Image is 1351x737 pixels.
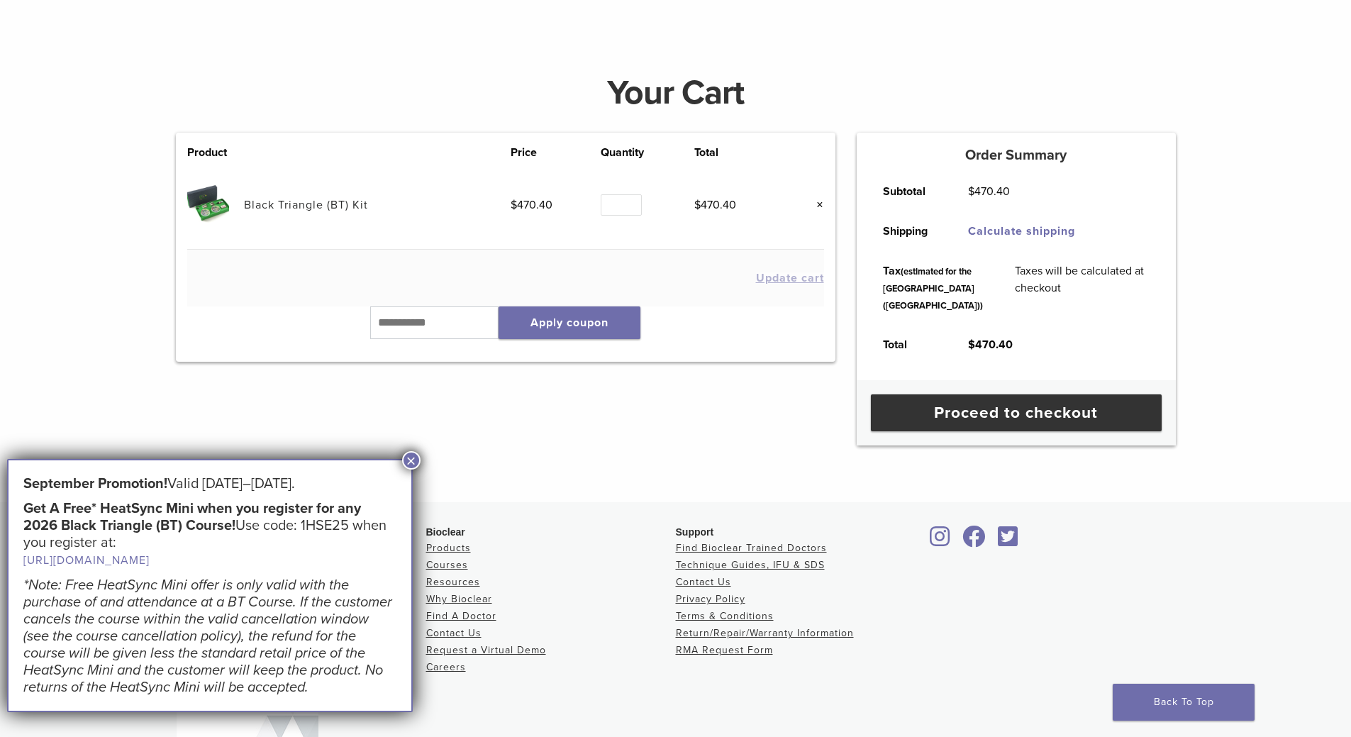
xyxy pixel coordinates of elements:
small: (estimated for the [GEOGRAPHIC_DATA] ([GEOGRAPHIC_DATA])) [883,266,983,311]
a: Terms & Conditions [676,610,774,622]
a: Why Bioclear [426,593,492,605]
span: $ [511,198,517,212]
a: Products [426,542,471,554]
th: Quantity [601,144,694,161]
bdi: 470.40 [511,198,552,212]
span: Bioclear [426,526,465,538]
h5: Use code: 1HSE25 when you register at: [23,500,396,569]
a: Careers [426,661,466,673]
h5: Valid [DATE]–[DATE]. [23,475,396,492]
a: Find Bioclear Trained Doctors [676,542,827,554]
a: Remove this item [806,196,824,214]
th: Total [694,144,784,161]
th: Subtotal [867,172,952,211]
a: Bioclear [958,534,991,548]
button: Update cart [756,272,824,284]
td: Taxes will be calculated at checkout [999,251,1165,325]
button: Close [402,451,421,470]
a: Return/Repair/Warranty Information [676,627,854,639]
a: Proceed to checkout [871,394,1162,431]
a: Courses [426,559,468,571]
a: [URL][DOMAIN_NAME] [23,553,150,567]
a: Calculate shipping [968,224,1075,238]
a: Privacy Policy [676,593,745,605]
bdi: 470.40 [968,184,1010,199]
a: Contact Us [426,627,482,639]
th: Product [187,144,244,161]
a: RMA Request Form [676,644,773,656]
a: Bioclear [925,534,955,548]
th: Tax [867,251,999,325]
a: Request a Virtual Demo [426,644,546,656]
a: Back To Top [1113,684,1255,721]
a: Bioclear [994,534,1023,548]
strong: Get A Free* HeatSync Mini when you register for any 2026 Black Triangle (BT) Course! [23,500,361,534]
a: Resources [426,576,480,588]
a: Black Triangle (BT) Kit [244,198,368,212]
th: Total [867,325,952,365]
button: Apply coupon [499,306,640,339]
strong: September Promotion! [23,475,167,492]
em: *Note: Free HeatSync Mini offer is only valid with the purchase of and attendance at a BT Course.... [23,577,392,696]
span: Support [676,526,714,538]
bdi: 470.40 [694,198,736,212]
th: Shipping [867,211,952,251]
h1: Your Cart [165,76,1186,110]
span: $ [968,184,974,199]
a: Technique Guides, IFU & SDS [676,559,825,571]
th: Price [511,144,601,161]
h5: Order Summary [857,147,1176,164]
bdi: 470.40 [968,338,1013,352]
span: $ [968,338,975,352]
a: Contact Us [676,576,731,588]
a: Find A Doctor [426,610,496,622]
img: Black Triangle (BT) Kit [187,184,229,226]
span: $ [694,198,701,212]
